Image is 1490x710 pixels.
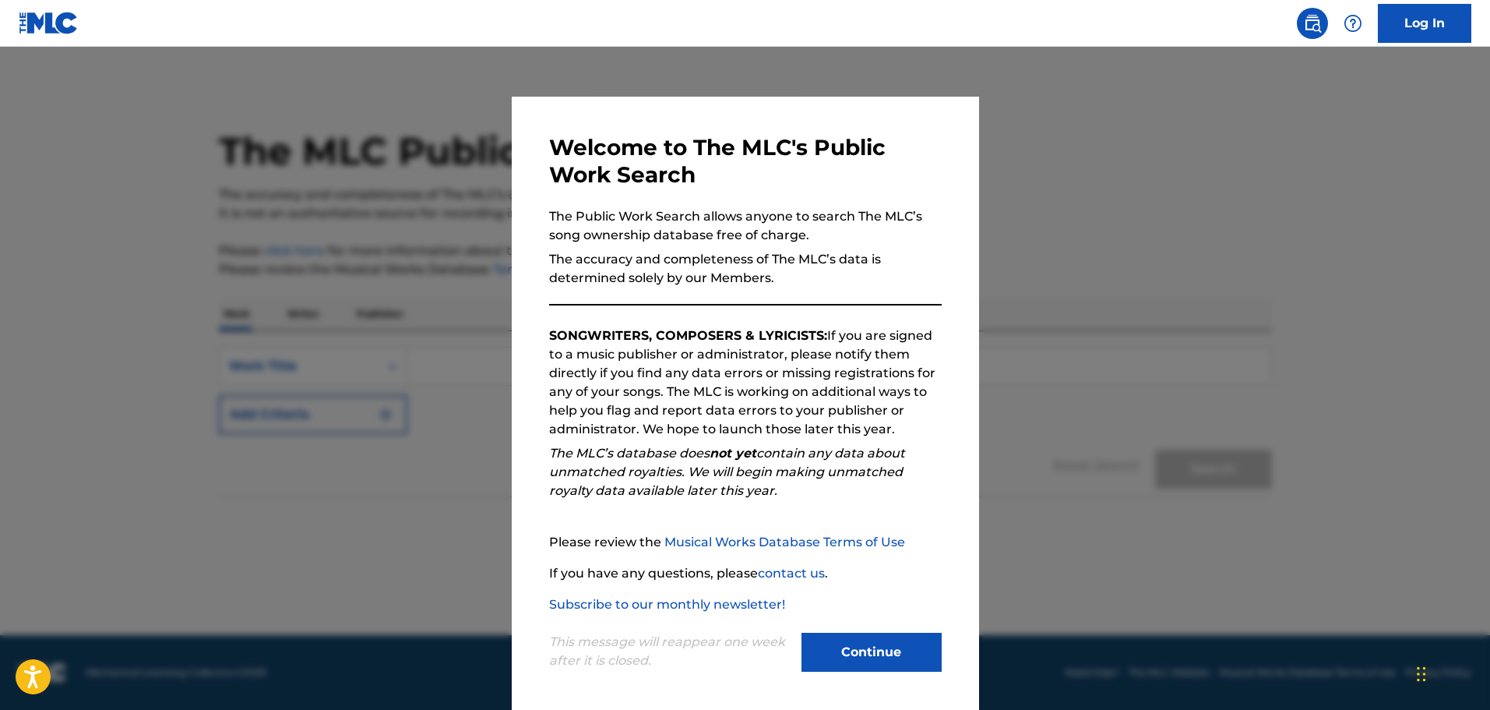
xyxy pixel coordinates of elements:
a: Subscribe to our monthly newsletter! [549,597,785,612]
a: Public Search [1297,8,1328,39]
h3: Welcome to The MLC's Public Work Search [549,134,942,189]
p: If you have any questions, please . [549,564,942,583]
p: If you are signed to a music publisher or administrator, please notify them directly if you find ... [549,327,942,439]
img: help [1344,14,1362,33]
a: Log In [1378,4,1471,43]
p: The accuracy and completeness of The MLC’s data is determined solely by our Members. [549,250,942,288]
img: MLC Logo [19,12,79,34]
div: Help [1337,8,1368,39]
a: contact us [758,566,825,581]
strong: SONGWRITERS, COMPOSERS & LYRICISTS: [549,328,827,343]
p: This message will reappear one week after it is closed. [549,633,792,670]
strong: not yet [710,446,756,461]
a: Musical Works Database Terms of Use [664,535,905,549]
button: Continue [801,633,942,672]
p: The Public Work Search allows anyone to search The MLC’s song ownership database free of charge. [549,207,942,245]
iframe: Chat Widget [1412,635,1490,710]
img: search [1303,14,1322,33]
div: Drag [1417,651,1426,698]
em: The MLC’s database does contain any data about unmatched royalties. We will begin making unmatche... [549,446,905,498]
p: Please review the [549,533,942,552]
